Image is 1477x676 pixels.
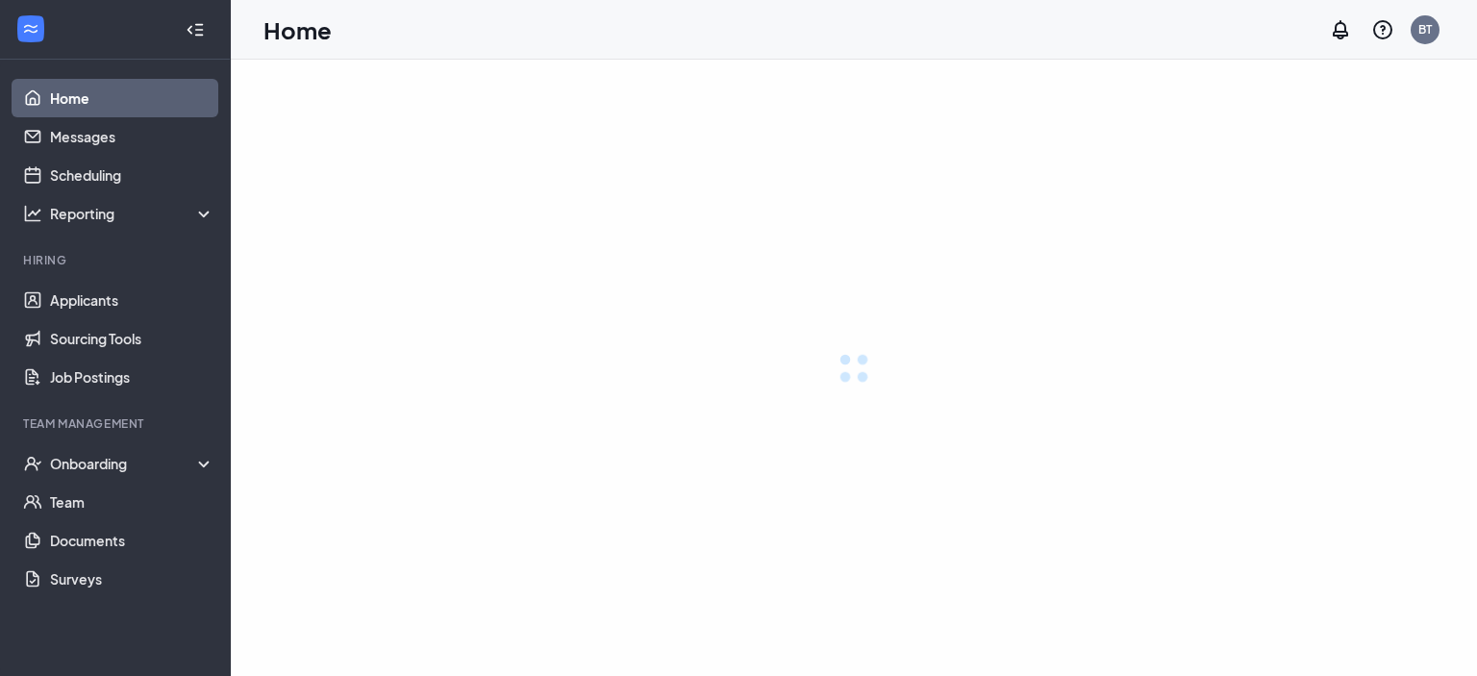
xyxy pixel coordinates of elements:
[50,319,214,358] a: Sourcing Tools
[1329,18,1352,41] svg: Notifications
[23,204,42,223] svg: Analysis
[263,13,332,46] h1: Home
[50,358,214,396] a: Job Postings
[23,415,211,432] div: Team Management
[50,156,214,194] a: Scheduling
[50,483,214,521] a: Team
[1371,18,1394,41] svg: QuestionInfo
[50,521,214,560] a: Documents
[50,454,215,473] div: Onboarding
[23,252,211,268] div: Hiring
[23,454,42,473] svg: UserCheck
[50,204,215,223] div: Reporting
[50,281,214,319] a: Applicants
[50,560,214,598] a: Surveys
[21,19,40,38] svg: WorkstreamLogo
[1418,21,1432,38] div: BT
[50,79,214,117] a: Home
[186,20,205,39] svg: Collapse
[50,117,214,156] a: Messages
